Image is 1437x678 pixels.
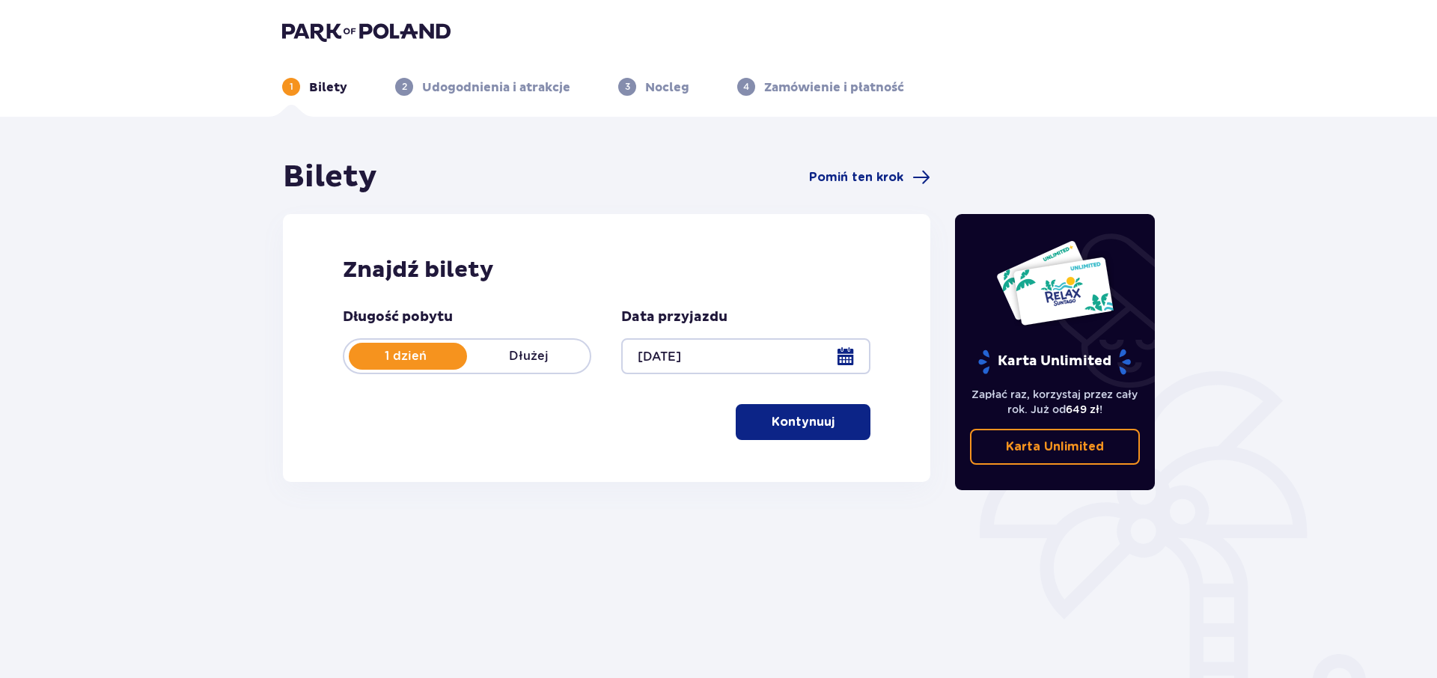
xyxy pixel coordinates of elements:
[282,21,451,42] img: Park of Poland logo
[1066,403,1099,415] span: 649 zł
[743,80,749,94] p: 4
[772,414,835,430] p: Kontynuuj
[290,80,293,94] p: 1
[809,169,903,186] span: Pomiń ten krok
[422,79,570,96] p: Udogodnienia i atrakcje
[645,79,689,96] p: Nocleg
[283,159,377,196] h1: Bilety
[309,79,347,96] p: Bilety
[977,349,1132,375] p: Karta Unlimited
[621,308,727,326] p: Data przyjazdu
[343,308,453,326] p: Długość pobytu
[1006,439,1104,455] p: Karta Unlimited
[343,256,870,284] h2: Znajdź bilety
[736,404,870,440] button: Kontynuuj
[402,80,407,94] p: 2
[764,79,904,96] p: Zamówienie i płatność
[344,348,467,364] p: 1 dzień
[625,80,630,94] p: 3
[467,348,590,364] p: Dłużej
[809,168,930,186] a: Pomiń ten krok
[970,387,1141,417] p: Zapłać raz, korzystaj przez cały rok. Już od !
[970,429,1141,465] a: Karta Unlimited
